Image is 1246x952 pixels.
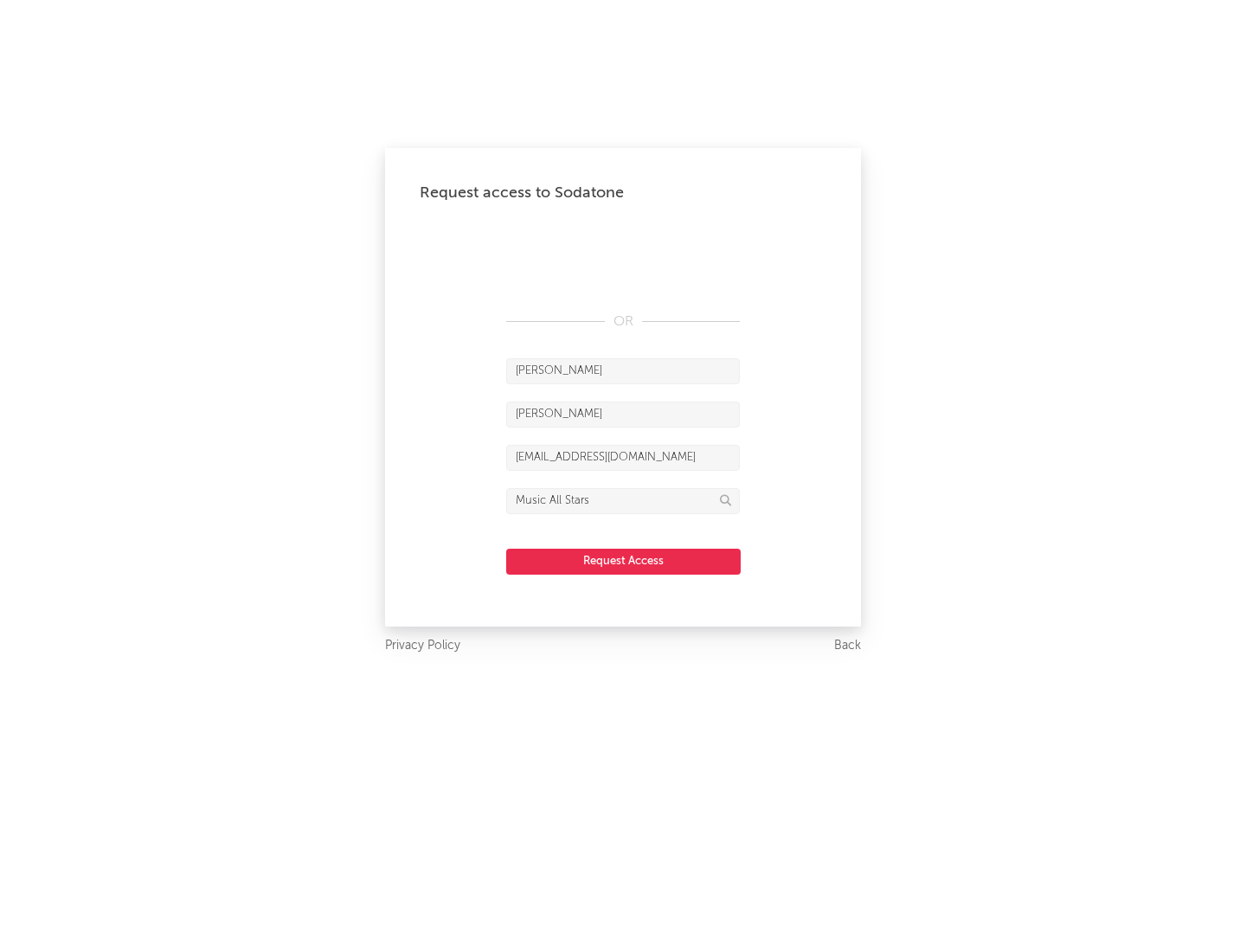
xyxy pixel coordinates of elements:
input: First Name [506,358,740,384]
input: Division [506,488,740,514]
div: OR [506,312,740,332]
button: Request Access [506,549,741,575]
a: Back [834,635,861,657]
a: Privacy Policy [385,635,460,657]
input: Email [506,445,740,471]
div: Request access to Sodatone [420,183,826,203]
input: Last Name [506,402,740,428]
